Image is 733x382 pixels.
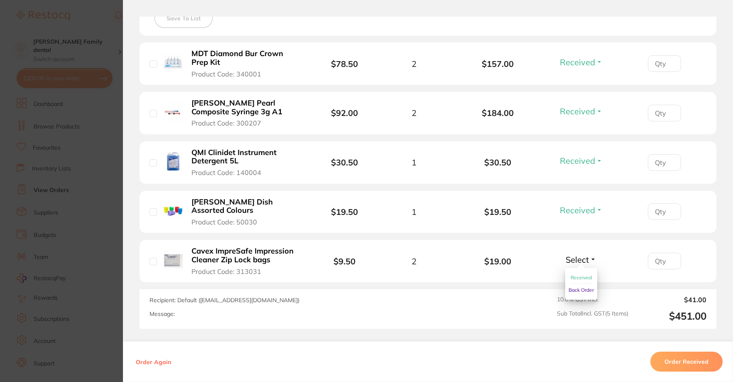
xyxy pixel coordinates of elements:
button: Save To List [154,9,213,28]
button: Order Received [650,352,723,372]
b: $157.00 [456,59,539,69]
img: Ongard Dappen Dish Assorted Colours [163,201,183,221]
output: $41.00 [635,296,706,303]
img: MDT Diamond Bur Crown Prep Kit [163,53,183,73]
b: $30.50 [331,157,358,168]
span: Sub Total Incl. GST ( 5 Items) [557,310,628,322]
span: 2 [412,59,417,69]
b: $19.50 [331,207,358,217]
button: Received [557,155,605,166]
button: Select [563,254,599,265]
b: MDT Diamond Bur Crown Prep Kit [191,49,302,67]
button: [PERSON_NAME] Dish Assorted Colours Product Code: 50030 [189,197,304,227]
span: Received [560,57,595,67]
button: Order Again [133,358,174,365]
b: $30.50 [456,158,539,167]
input: Qty [648,154,681,171]
button: [PERSON_NAME] Pearl Composite Syringe 3g A1 Product Code: 300207 [189,99,304,128]
img: Cavex ImpreSafe Impression Cleaner Zip Lock bags [163,251,183,270]
button: Cavex ImpreSafe Impression Cleaner Zip Lock bags Product Code: 313031 [189,246,304,276]
span: 1 [412,158,417,167]
b: [PERSON_NAME] Pearl Composite Syringe 3g A1 [191,99,302,116]
b: Cavex ImpreSafe Impression Cleaner Zip Lock bags [191,247,302,264]
span: 10.0 % GST Incl. [557,296,628,303]
span: Product Code: 140004 [191,169,261,176]
img: Profile image for Restocq [19,25,32,38]
b: $92.00 [331,108,358,118]
b: $78.50 [331,59,358,69]
b: $9.50 [333,256,355,266]
input: Qty [648,55,681,72]
input: Qty [648,203,681,220]
b: $184.00 [456,108,539,118]
input: Qty [648,105,681,121]
span: Product Code: 300207 [191,119,261,127]
img: Kulzer Venus Pearl Composite Syringe 3g A1 [163,102,183,122]
span: Product Code: 340001 [191,70,261,78]
button: Received [557,106,605,116]
p: Message from Restocq, sent 1w ago [36,32,143,39]
b: $19.50 [456,207,539,217]
span: Received [560,106,595,116]
label: Message: [150,311,175,318]
span: 2 [412,108,417,118]
div: message notification from Restocq, 1w ago. It has been 14 days since you have started your Restoc... [12,17,154,45]
span: It has been 14 days since you have started your Restocq journey. We wanted to do a check in and s... [36,24,142,72]
span: 2 [412,256,417,266]
img: QMI Clinidet Instrument Detergent 5L [163,152,183,171]
b: [PERSON_NAME] Dish Assorted Colours [191,198,302,215]
span: Received [571,274,592,281]
span: Select [566,254,589,265]
span: Back Order [569,287,594,293]
button: Received [571,271,592,284]
button: Back Order [569,284,594,296]
span: Product Code: 313031 [191,268,261,275]
span: Product Code: 50030 [191,218,257,226]
button: QMI Clinidet Instrument Detergent 5L Product Code: 140004 [189,148,304,177]
button: MDT Diamond Bur Crown Prep Kit Product Code: 340001 [189,49,304,78]
span: Recipient: Default ( [EMAIL_ADDRESS][DOMAIN_NAME] ) [150,296,299,304]
span: Received [560,205,595,215]
button: Received [557,57,605,67]
b: $19.00 [456,256,539,266]
b: QMI Clinidet Instrument Detergent 5L [191,148,302,165]
span: 1 [412,207,417,217]
button: Received [557,205,605,215]
output: $451.00 [635,310,706,322]
input: Qty [648,253,681,269]
span: Received [560,155,595,166]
